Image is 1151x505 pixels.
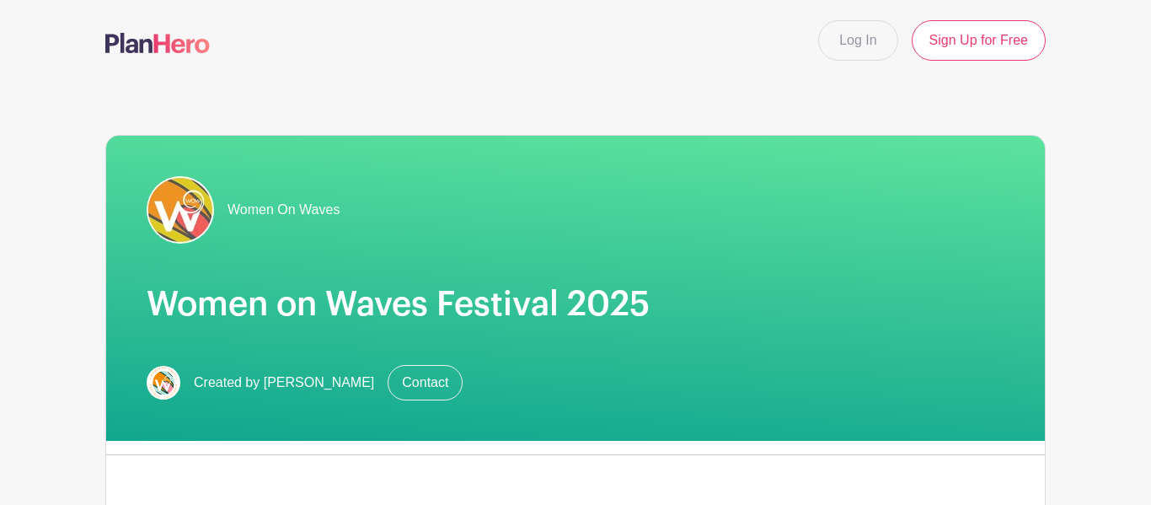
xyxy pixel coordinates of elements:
span: Created by [PERSON_NAME] [194,373,374,393]
img: Screenshot%202025-06-15%20at%209.03.41%E2%80%AFPM.png [147,366,180,400]
a: Sign Up for Free [912,20,1046,61]
h1: Women on Waves Festival 2025 [147,284,1004,325]
img: logo-507f7623f17ff9eddc593b1ce0a138ce2505c220e1c5a4e2b4648c50719b7d32.svg [105,33,210,53]
a: Log In [818,20,897,61]
span: Women On Waves [228,200,340,220]
a: Contact [388,365,463,400]
img: Messages%20Image(1745056895)%202.JPEG [147,176,214,244]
